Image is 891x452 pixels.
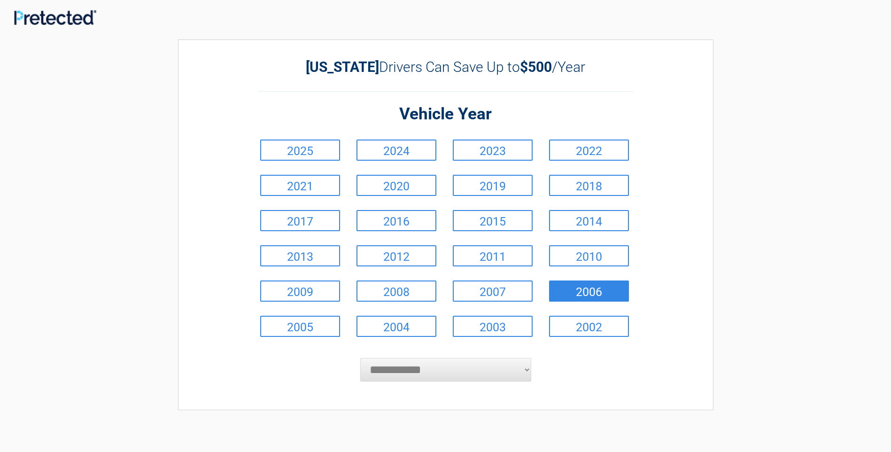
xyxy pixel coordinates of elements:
a: 2002 [549,316,629,337]
a: 2018 [549,175,629,196]
a: 2008 [356,281,436,302]
a: 2007 [453,281,533,302]
a: 2013 [260,245,340,266]
h2: Vehicle Year [258,103,634,125]
img: Main Logo [14,10,96,25]
a: 2005 [260,316,340,337]
a: 2019 [453,175,533,196]
h2: Drivers Can Save Up to /Year [258,59,634,75]
a: 2016 [356,210,436,231]
a: 2014 [549,210,629,231]
a: 2021 [260,175,340,196]
a: 2004 [356,316,436,337]
a: 2011 [453,245,533,266]
a: 2017 [260,210,340,231]
a: 2012 [356,245,436,266]
a: 2009 [260,281,340,302]
b: [US_STATE] [306,59,379,75]
a: 2024 [356,140,436,161]
a: 2015 [453,210,533,231]
a: 2003 [453,316,533,337]
a: 2020 [356,175,436,196]
a: 2025 [260,140,340,161]
a: 2006 [549,281,629,302]
b: $500 [520,59,552,75]
a: 2023 [453,140,533,161]
a: 2022 [549,140,629,161]
a: 2010 [549,245,629,266]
